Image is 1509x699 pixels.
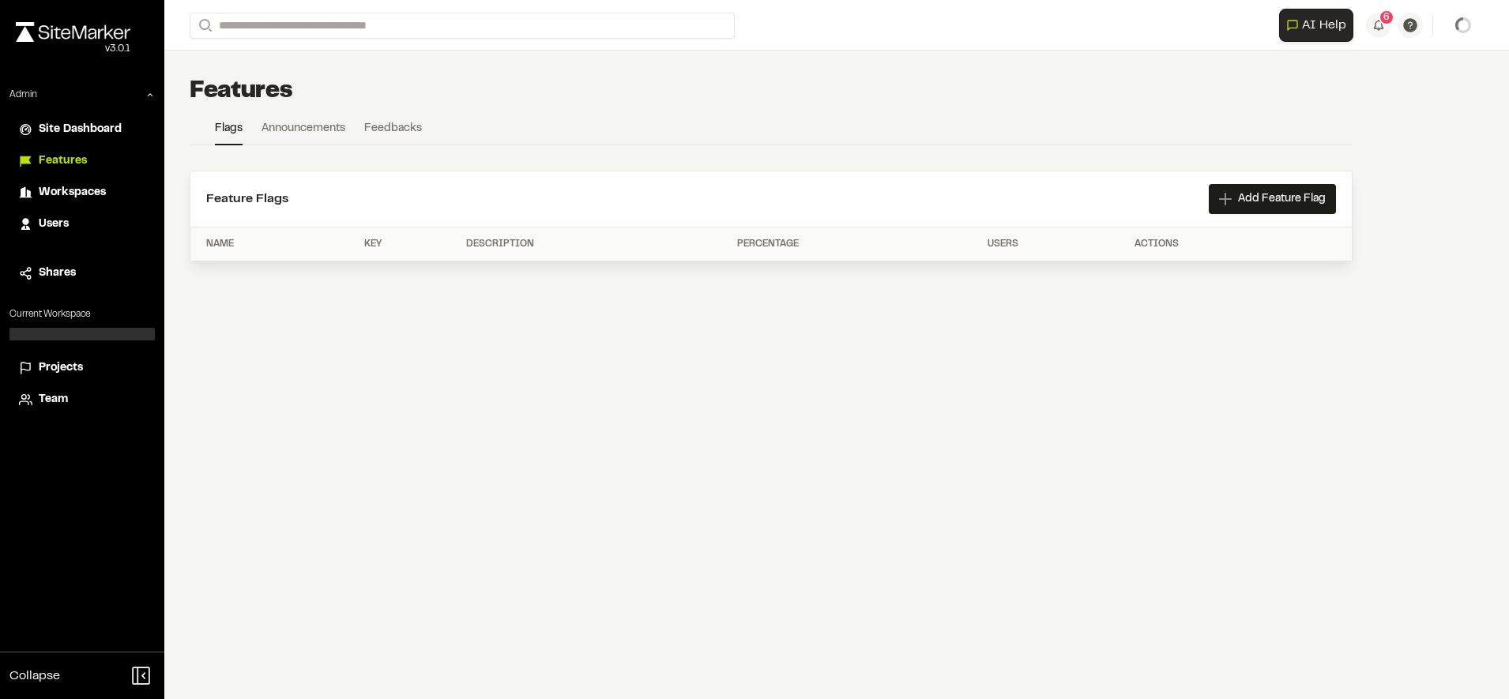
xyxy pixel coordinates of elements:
a: Announcements [262,120,345,144]
div: Actions [1135,237,1336,251]
a: Features [19,152,145,170]
a: Users [19,216,145,233]
div: Users [988,237,1121,251]
div: Name [206,237,352,251]
span: 6 [1383,10,1390,24]
p: Current Workspace [9,307,155,321]
h2: Feature Flags [206,190,288,209]
a: Team [19,391,145,408]
img: rebrand.png [16,22,130,42]
span: Users [39,216,69,233]
a: Flags [215,120,243,145]
span: Projects [39,359,83,377]
a: Shares [19,265,145,282]
button: Search [190,13,218,39]
span: AI Help [1302,16,1346,35]
span: Shares [39,265,76,282]
div: Open AI Assistant [1279,9,1360,42]
span: Workspaces [39,184,106,201]
button: 6 [1366,13,1391,38]
a: Site Dashboard [19,121,145,138]
h1: Features [190,76,293,107]
a: Projects [19,359,145,377]
div: Percentage [737,237,975,251]
button: Open AI Assistant [1279,9,1353,42]
div: Description [466,237,725,251]
div: Oh geez...please don't... [16,42,130,56]
span: Site Dashboard [39,121,122,138]
span: Features [39,152,87,170]
p: Admin [9,88,37,102]
a: Workspaces [19,184,145,201]
span: Add Feature Flag [1238,191,1326,207]
a: Feedbacks [364,120,422,144]
div: Key [364,237,453,251]
span: Team [39,391,68,408]
span: Collapse [9,667,60,686]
